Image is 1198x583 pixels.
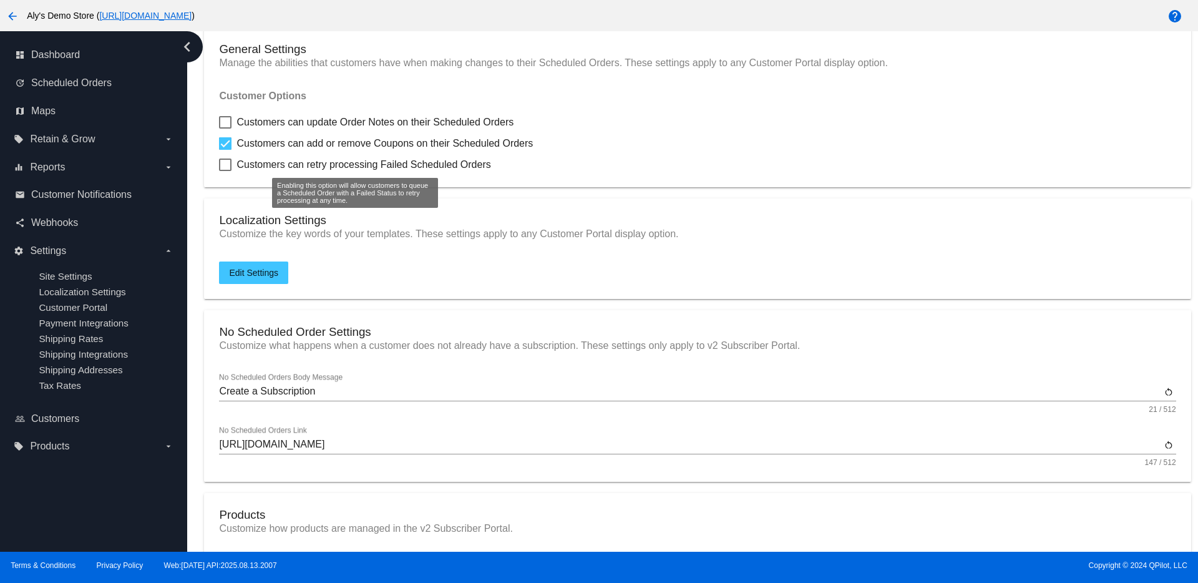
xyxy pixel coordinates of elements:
[5,9,20,24] mat-icon: arrow_back
[219,262,288,284] button: Edit Settings
[39,271,92,282] a: Site Settings
[1164,386,1174,398] mat-icon: restart_alt
[30,441,69,452] span: Products
[11,561,75,570] a: Terms & Conditions
[164,561,277,570] a: Web:[DATE] API:2025.08.13.2007
[219,340,1176,351] p: Customize what happens when a customer does not already have a subscription. These settings only ...
[31,413,79,424] span: Customers
[15,213,173,233] a: share Webhooks
[219,439,1161,450] input: No Scheduled Orders Link
[39,333,103,344] a: Shipping Rates
[14,441,24,451] i: local_offer
[219,325,1176,339] h3: No Scheduled Order Settings
[31,49,80,61] span: Dashboard
[219,508,1176,522] h3: Products
[1149,406,1176,414] mat-hint: 21 / 512
[219,42,1176,56] h3: General Settings
[236,157,490,172] span: Customers can retry processing Failed Scheduled Orders
[1161,437,1176,452] button: Reset to default value
[15,409,173,429] a: people_outline Customers
[15,106,25,116] i: map
[31,77,112,89] span: Scheduled Orders
[219,228,1176,240] p: Customize the key words of your templates. These settings apply to any Customer Portal display op...
[27,11,195,21] span: Aly's Demo Store ( )
[163,134,173,144] i: arrow_drop_down
[1145,459,1176,468] mat-hint: 147 / 512
[14,162,24,172] i: equalizer
[219,523,1176,534] p: Customize how products are managed in the v2 Subscriber Portal.
[39,380,81,391] a: Tax Rates
[236,115,514,130] span: Customers can update Order Notes on their Scheduled Orders
[229,268,278,278] span: Edit Settings
[236,136,533,151] span: Customers can add or remove Coupons on their Scheduled Orders
[15,185,173,205] a: email Customer Notifications
[39,365,122,375] a: Shipping Addresses
[15,45,173,65] a: dashboard Dashboard
[30,162,65,173] span: Reports
[14,246,24,256] i: settings
[1167,9,1182,24] mat-icon: help
[31,189,132,200] span: Customer Notifications
[39,318,129,328] a: Payment Integrations
[219,57,1176,69] p: Manage the abilities that customers have when making changes to their Scheduled Orders. These set...
[15,190,25,200] i: email
[177,37,197,57] i: chevron_left
[163,246,173,256] i: arrow_drop_down
[14,134,24,144] i: local_offer
[219,386,1161,397] input: No Scheduled Orders Body Message
[15,73,173,93] a: update Scheduled Orders
[15,101,173,121] a: map Maps
[219,213,1176,227] h3: Localization Settings
[15,414,25,424] i: people_outline
[15,50,25,60] i: dashboard
[39,302,107,313] a: Customer Portal
[15,218,25,228] i: share
[97,561,144,570] a: Privacy Policy
[15,78,25,88] i: update
[1161,384,1176,399] button: Reset to default value
[39,287,125,297] a: Localization Settings
[99,11,192,21] a: [URL][DOMAIN_NAME]
[31,105,56,117] span: Maps
[219,91,1176,102] h4: Customer Options
[30,245,66,257] span: Settings
[610,561,1187,570] span: Copyright © 2024 QPilot, LLC
[30,134,95,145] span: Retain & Grow
[31,217,78,228] span: Webhooks
[1164,439,1174,451] mat-icon: restart_alt
[163,162,173,172] i: arrow_drop_down
[163,441,173,451] i: arrow_drop_down
[39,349,128,360] a: Shipping Integrations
